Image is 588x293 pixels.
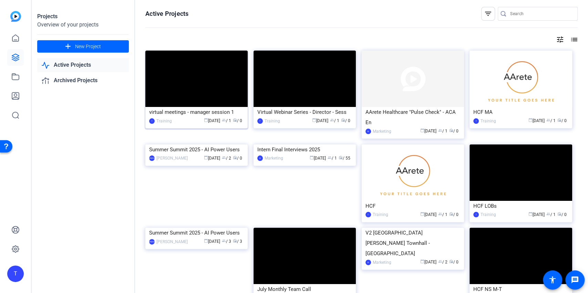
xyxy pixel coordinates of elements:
[328,155,332,160] span: group
[438,212,447,217] span: / 1
[328,156,337,161] span: / 1
[149,107,244,117] div: virtual meetings - manager session 1
[528,212,545,217] span: [DATE]
[233,155,237,160] span: radio
[257,155,263,161] div: M
[156,118,172,124] div: Training
[438,128,442,132] span: group
[373,128,391,135] div: Marketing
[156,238,188,245] div: [PERSON_NAME]
[339,156,350,161] span: / 55
[481,118,496,124] div: Training
[37,12,129,21] div: Projects
[75,43,101,50] span: New Project
[438,129,447,133] span: / 1
[265,118,280,124] div: Training
[546,212,556,217] span: / 1
[7,265,24,282] div: T
[548,276,557,284] mat-icon: accessibility
[339,155,343,160] span: radio
[420,128,424,132] span: calendar_today
[222,155,226,160] span: group
[204,155,208,160] span: calendar_today
[449,259,453,263] span: radio
[569,35,578,44] mat-icon: list
[510,10,572,18] input: Search
[204,239,208,243] span: calendar_today
[233,239,237,243] span: radio
[145,10,188,18] h1: Active Projects
[449,212,458,217] span: / 0
[222,156,231,161] span: / 2
[312,118,316,122] span: calendar_today
[257,118,263,124] div: T
[438,260,447,264] span: / 2
[149,155,155,161] div: [PERSON_NAME]
[365,212,371,217] div: T
[341,118,350,123] span: / 0
[204,239,220,244] span: [DATE]
[365,107,460,128] div: AArete Healthcare "Pulse Check" - ACA En
[233,118,237,122] span: radio
[449,129,458,133] span: / 0
[473,107,568,117] div: HCF MA
[556,35,564,44] mat-icon: tune
[149,118,155,124] div: T
[330,118,339,123] span: / 1
[149,228,244,238] div: Summer Summit 2025 - AI Power Users
[373,259,391,266] div: Marketing
[222,239,226,243] span: group
[420,212,436,217] span: [DATE]
[365,201,460,211] div: HCF
[484,10,492,18] mat-icon: filter_list
[341,118,345,122] span: radio
[257,107,352,117] div: Virtual Webinar Series - Director - Sess
[373,211,388,218] div: Training
[365,228,460,259] div: V2 [GEOGRAPHIC_DATA][PERSON_NAME] Townhall - [GEOGRAPHIC_DATA]
[310,155,314,160] span: calendar_today
[257,144,352,155] div: Intern Final Interviews 2025
[546,118,550,122] span: group
[420,260,436,264] span: [DATE]
[64,42,72,51] mat-icon: add
[473,201,568,211] div: HCF LOBs
[438,259,442,263] span: group
[233,239,242,244] span: / 3
[204,118,208,122] span: calendar_today
[310,156,326,161] span: [DATE]
[473,118,479,124] div: T
[546,212,550,216] span: group
[557,212,561,216] span: radio
[149,144,244,155] div: Summer Summit 2025 - AI Power Users
[481,211,496,218] div: Training
[222,118,226,122] span: group
[233,156,242,161] span: / 0
[204,118,220,123] span: [DATE]
[473,212,479,217] div: T
[420,212,424,216] span: calendar_today
[557,212,567,217] span: / 0
[149,239,155,245] div: [PERSON_NAME]
[265,155,283,162] div: Marketing
[222,239,231,244] span: / 3
[37,58,129,72] a: Active Projects
[557,118,561,122] span: radio
[37,74,129,88] a: Archived Projects
[449,212,453,216] span: radio
[557,118,567,123] span: / 0
[420,259,424,263] span: calendar_today
[546,118,556,123] span: / 1
[438,212,442,216] span: group
[365,129,371,134] div: M
[449,260,458,264] span: / 0
[365,260,371,265] div: M
[37,21,129,29] div: Overview of your projects
[571,276,579,284] mat-icon: message
[449,128,453,132] span: radio
[10,11,21,22] img: blue-gradient.svg
[528,118,533,122] span: calendar_today
[37,40,129,53] button: New Project
[222,118,231,123] span: / 1
[156,155,188,162] div: [PERSON_NAME]
[204,156,220,161] span: [DATE]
